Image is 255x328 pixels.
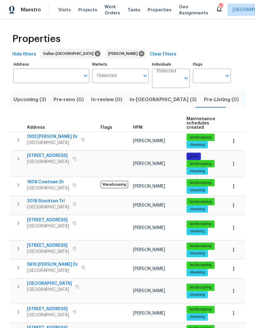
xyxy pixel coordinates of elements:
[187,285,214,290] span: landscaping
[187,229,207,234] span: cleaning
[133,289,165,293] span: [PERSON_NAME]
[187,307,214,312] span: landscaping
[156,69,176,74] span: 1 Selected
[27,125,45,130] span: Address
[21,7,41,13] span: Maestro
[27,204,69,210] span: [GEOGRAPHIC_DATA]
[27,242,69,249] span: [STREET_ADDRESS]
[13,95,46,104] span: Upcoming (3)
[12,36,61,42] span: Properties
[91,95,122,104] span: In-review (0)
[187,161,214,166] span: landscaping
[219,4,223,10] div: 40
[187,207,207,212] span: cleaning
[187,270,207,275] span: cleaning
[133,226,165,230] span: [PERSON_NAME]
[27,134,78,140] span: 1933 [PERSON_NAME] Dr
[105,4,120,16] span: Work Orders
[187,262,214,268] span: landscaping
[133,184,165,189] span: [PERSON_NAME]
[27,140,78,146] span: [GEOGRAPHIC_DATA]
[13,63,89,66] label: Address
[27,159,69,165] span: [GEOGRAPHIC_DATA]
[27,185,69,191] span: [GEOGRAPHIC_DATA]
[204,95,239,104] span: Pre-Listing (0)
[54,95,84,104] span: Pre-reno (0)
[150,51,176,58] span: Clear Filters
[187,314,207,319] span: cleaning
[148,7,172,13] span: Properties
[187,188,207,193] span: cleaning
[12,51,36,58] span: Hide filters
[105,49,146,59] div: [PERSON_NAME]
[27,287,72,293] span: [GEOGRAPHIC_DATA]
[92,63,149,66] label: Markets
[133,139,165,143] span: [PERSON_NAME]
[179,4,208,16] span: Geo Assignments
[133,248,165,252] span: [PERSON_NAME]
[27,268,78,274] span: [GEOGRAPHIC_DATA]
[130,95,197,104] span: In-[GEOGRAPHIC_DATA] (3)
[133,267,165,271] span: [PERSON_NAME]
[133,162,165,166] span: [PERSON_NAME]
[133,125,142,130] span: HPM
[187,243,214,249] span: landscaping
[27,153,69,159] span: [STREET_ADDRESS]
[97,73,116,78] span: 1 Selected
[187,135,214,140] span: landscaping
[27,306,69,312] span: [STREET_ADDRESS]
[27,280,72,287] span: [GEOGRAPHIC_DATA]
[152,63,190,66] label: Individuals
[43,51,96,57] span: Dallas-[GEOGRAPHIC_DATA]
[40,49,102,59] div: Dallas-[GEOGRAPHIC_DATA]
[108,51,140,57] span: [PERSON_NAME]
[78,7,97,13] span: Projects
[187,292,207,297] span: cleaning
[187,180,214,185] span: landscaping
[133,311,165,315] span: [PERSON_NAME]
[141,71,150,80] button: Open
[223,71,231,80] button: Open
[193,63,231,66] label: Flags
[187,117,215,130] span: Maintenance schedules created
[147,49,179,60] button: Clear Filters
[27,312,69,318] span: [GEOGRAPHIC_DATA]
[101,181,128,188] span: Warehousing
[187,169,207,174] span: cleaning
[27,223,69,229] span: [GEOGRAPHIC_DATA]
[187,221,214,227] span: landscaping
[10,49,39,60] button: Hide filters
[182,74,190,82] button: Open
[81,71,90,80] button: Open
[27,249,69,255] span: [GEOGRAPHIC_DATA]
[27,179,69,185] span: 1608 Cowtown Dr
[187,199,214,204] span: landscaping
[187,154,200,159] span: pool
[187,142,207,147] span: cleaning
[187,251,207,256] span: cleaning
[27,217,69,223] span: [STREET_ADDRESS]
[27,198,69,204] span: 2018 Stockton Trl
[133,203,165,208] span: [PERSON_NAME]
[58,7,71,13] span: Visits
[127,8,140,12] span: Tasks
[27,261,78,268] span: 5816 [PERSON_NAME] Dr
[101,125,112,130] span: Flags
